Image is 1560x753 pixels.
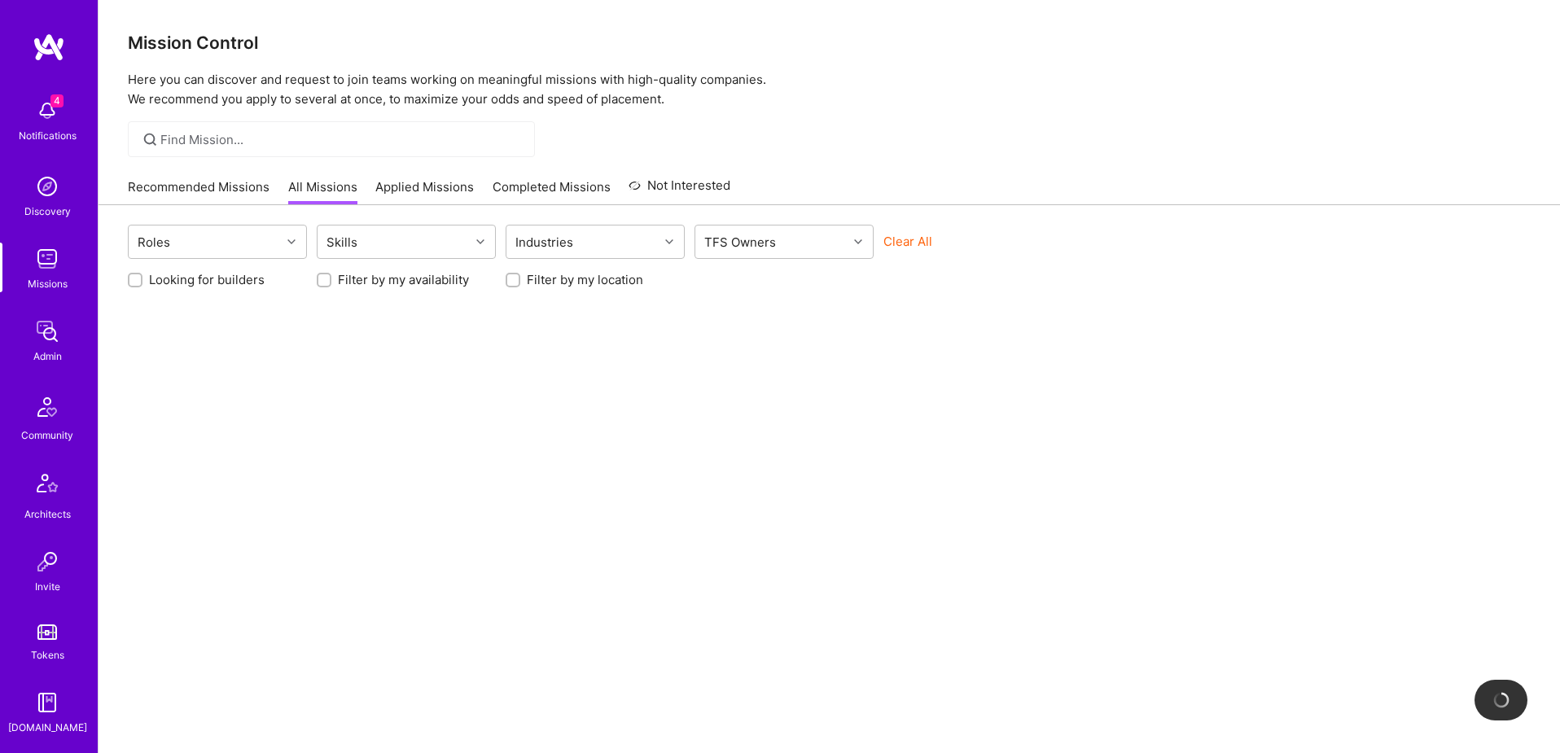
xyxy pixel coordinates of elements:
[1492,690,1511,710] img: loading
[37,624,57,640] img: tokens
[128,178,269,205] a: Recommended Missions
[493,178,611,205] a: Completed Missions
[31,170,64,203] img: discovery
[700,230,780,254] div: TFS Owners
[134,230,174,254] div: Roles
[476,238,484,246] i: icon Chevron
[854,238,862,246] i: icon Chevron
[160,131,523,148] input: Find Mission...
[19,127,77,144] div: Notifications
[24,203,71,220] div: Discovery
[31,94,64,127] img: bell
[288,178,357,205] a: All Missions
[883,233,932,250] button: Clear All
[28,466,67,506] img: Architects
[665,238,673,246] i: icon Chevron
[8,719,87,736] div: [DOMAIN_NAME]
[31,646,64,663] div: Tokens
[31,686,64,719] img: guide book
[31,315,64,348] img: admin teamwork
[128,70,1531,109] p: Here you can discover and request to join teams working on meaningful missions with high-quality ...
[128,33,1531,53] h3: Mission Control
[21,427,73,444] div: Community
[28,275,68,292] div: Missions
[511,230,577,254] div: Industries
[31,243,64,275] img: teamwork
[629,176,730,205] a: Not Interested
[338,271,469,288] label: Filter by my availability
[375,178,474,205] a: Applied Missions
[33,348,62,365] div: Admin
[33,33,65,62] img: logo
[149,271,265,288] label: Looking for builders
[141,130,160,149] i: icon SearchGrey
[527,271,643,288] label: Filter by my location
[35,578,60,595] div: Invite
[28,387,67,427] img: Community
[31,545,64,578] img: Invite
[50,94,64,107] span: 4
[322,230,362,254] div: Skills
[287,238,296,246] i: icon Chevron
[24,506,71,523] div: Architects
